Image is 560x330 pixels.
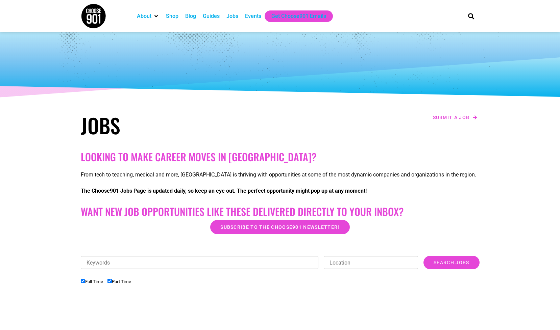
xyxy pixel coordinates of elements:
[210,220,349,234] a: Subscribe to the Choose901 newsletter!
[226,12,238,20] a: Jobs
[431,113,480,122] a: Submit a job
[137,12,151,20] a: About
[81,256,319,269] input: Keywords
[245,12,261,20] a: Events
[271,12,326,20] a: Get Choose901 Emails
[133,10,457,22] nav: Main nav
[133,10,163,22] div: About
[433,115,470,120] span: Submit a job
[81,205,480,218] h2: Want New Job Opportunities like these Delivered Directly to your Inbox?
[166,12,178,20] a: Shop
[203,12,220,20] a: Guides
[324,256,418,269] input: Location
[81,279,85,283] input: Full Time
[81,171,480,179] p: From tech to teaching, medical and more, [GEOGRAPHIC_DATA] is thriving with opportunities at some...
[220,225,339,229] span: Subscribe to the Choose901 newsletter!
[81,188,367,194] strong: The Choose901 Jobs Page is updated daily, so keep an eye out. The perfect opportunity might pop u...
[81,151,480,163] h2: Looking to make career moves in [GEOGRAPHIC_DATA]?
[465,10,477,22] div: Search
[81,279,103,284] label: Full Time
[107,279,112,283] input: Part Time
[81,113,277,137] h1: Jobs
[107,279,131,284] label: Part Time
[423,256,479,269] input: Search Jobs
[185,12,196,20] a: Blog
